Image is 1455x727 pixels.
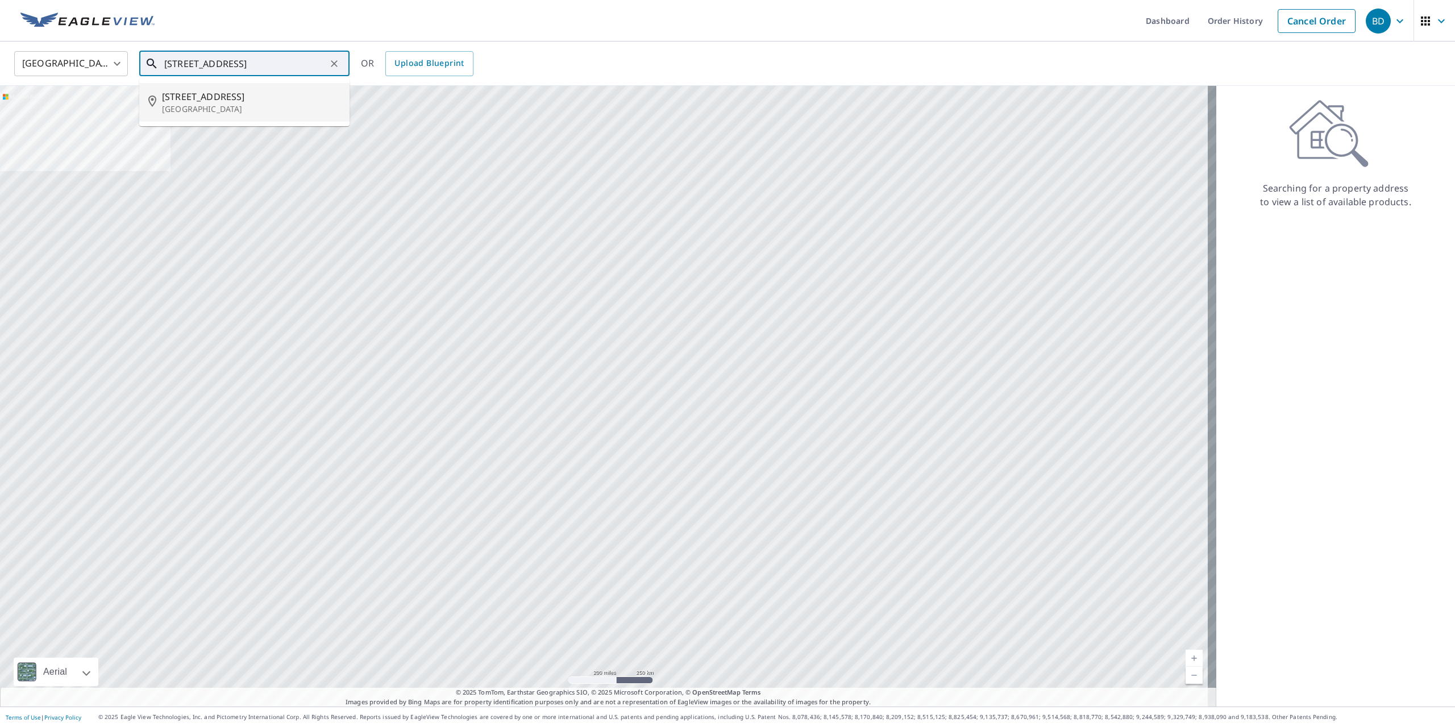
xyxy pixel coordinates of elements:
a: Upload Blueprint [385,51,473,76]
a: Privacy Policy [44,713,81,721]
p: | [6,714,81,721]
p: © 2025 Eagle View Technologies, Inc. and Pictometry International Corp. All Rights Reserved. Repo... [98,713,1449,721]
div: Aerial [40,658,70,686]
button: Clear [326,56,342,72]
span: © 2025 TomTom, Earthstar Geographics SIO, © 2025 Microsoft Corporation, © [456,688,761,697]
a: Cancel Order [1278,9,1356,33]
a: Terms [742,688,761,696]
div: OR [361,51,473,76]
a: OpenStreetMap [692,688,740,696]
div: Aerial [14,658,98,686]
p: [GEOGRAPHIC_DATA] [162,103,340,115]
a: Terms of Use [6,713,41,721]
input: Search by address or latitude-longitude [164,48,326,80]
div: [GEOGRAPHIC_DATA] [14,48,128,80]
span: [STREET_ADDRESS] [162,90,340,103]
p: Searching for a property address to view a list of available products. [1259,181,1412,209]
div: BD [1366,9,1391,34]
span: Upload Blueprint [394,56,464,70]
a: Current Level 5, Zoom Out [1186,667,1203,684]
img: EV Logo [20,13,155,30]
a: Current Level 5, Zoom In [1186,650,1203,667]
